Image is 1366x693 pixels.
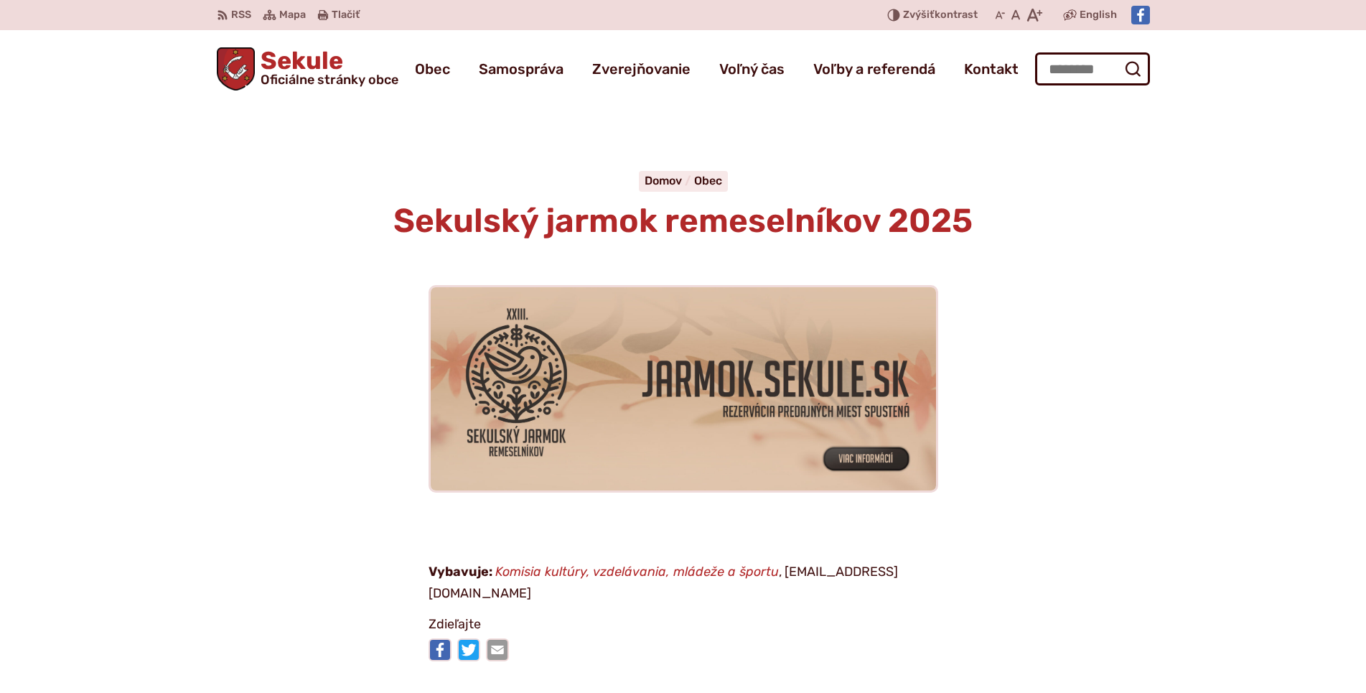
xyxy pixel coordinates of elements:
img: Prejsť na Facebook stránku [1131,6,1150,24]
a: Obec [694,174,722,187]
span: Oficiálne stránky obce [261,73,398,86]
span: RSS [231,6,251,24]
img: Zdieľať na Twitteri [457,638,480,661]
span: Sekulský jarmok remeselníkov 2025 [393,201,973,241]
p: , [EMAIL_ADDRESS][DOMAIN_NAME] [429,562,938,604]
a: Voľby a referendá [813,49,935,89]
a: Zverejňovanie [592,49,691,89]
a: English [1077,6,1120,24]
strong: Vybavuje: [429,564,492,580]
a: Voľný čas [719,49,785,89]
a: Domov [645,174,694,187]
span: English [1080,6,1117,24]
span: Tlačiť [332,9,360,22]
a: Obec [415,49,450,89]
p: Zdieľajte [429,614,938,636]
span: kontrast [903,9,978,22]
span: Mapa [279,6,306,24]
a: Logo Sekule, prejsť na domovskú stránku. [217,47,399,90]
img: Zdieľať na Facebooku [429,638,452,661]
span: Zvýšiť [903,9,935,21]
img: Zdieľať e-mailom [486,638,509,661]
img: Prejsť na domovskú stránku [217,47,256,90]
a: Kontakt [964,49,1019,89]
em: Komisia kultúry, vzdelávania, mládeže a športu [495,564,779,580]
span: Sekule [255,49,398,86]
span: Domov [645,174,682,187]
a: Samospráva [479,49,563,89]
